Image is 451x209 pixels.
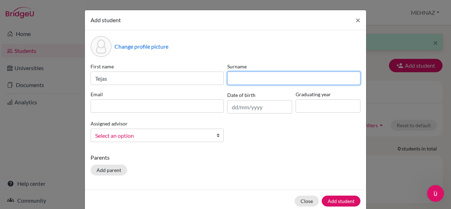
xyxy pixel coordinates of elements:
[356,15,360,25] span: ×
[91,17,121,23] span: Add student
[91,120,128,127] label: Assigned advisor
[91,153,360,162] p: Parents
[91,165,127,176] button: Add parent
[295,196,319,207] button: Close
[91,91,224,98] label: Email
[427,185,444,202] iframe: Intercom live chat
[322,196,360,207] button: Add student
[91,63,224,70] label: First name
[95,131,210,140] span: Select an option
[91,36,112,57] div: Profile picture
[227,63,360,70] label: Surname
[227,91,255,99] label: Date of birth
[350,10,366,30] button: Close
[227,100,292,113] input: dd/mm/yyyy
[296,91,360,98] label: Graduating year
